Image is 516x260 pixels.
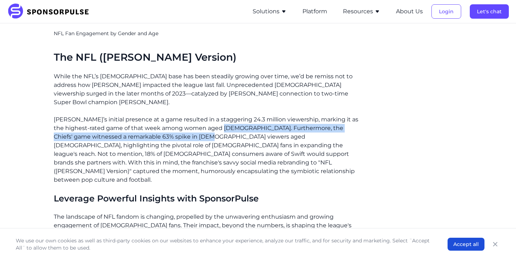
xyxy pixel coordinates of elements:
a: Let's chat [470,8,509,15]
button: Resources [343,7,380,16]
p: While the NFL’s [DEMOGRAPHIC_DATA] base has been steadily growing over time, we’d be remiss not t... [54,72,359,107]
button: Solutions [253,7,287,16]
a: About Us [396,8,423,15]
p: NFL Fan Engagement by Gender and Age [54,30,359,37]
img: SponsorPulse [7,4,94,19]
a: Login [431,8,461,15]
p: We use our own cookies as well as third-party cookies on our websites to enhance your experience,... [16,237,433,251]
h3: Leverage Powerful Insights with SponsorPulse [54,193,359,204]
button: About Us [396,7,423,16]
button: Accept all [448,238,484,251]
p: [PERSON_NAME]’s initial presence at a game resulted in a staggering 24.3 million viewership, mark... [54,115,359,184]
a: Platform [302,8,327,15]
button: Login [431,4,461,19]
p: The landscape of NFL fandom is changing, propelled by the unwavering enthusiasm and growing engag... [54,213,359,238]
button: Let's chat [470,4,509,19]
h2: The NFL ([PERSON_NAME] Version) [54,51,359,64]
iframe: Chat Widget [480,226,516,260]
button: Platform [302,7,327,16]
